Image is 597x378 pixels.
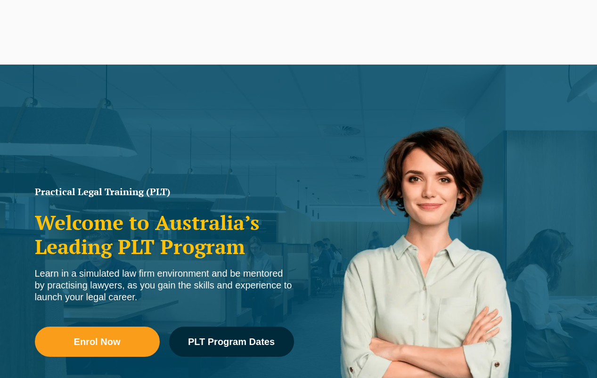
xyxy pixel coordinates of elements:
h1: Practical Legal Training (PLT) [35,187,294,197]
a: Enrol Now [35,327,160,357]
span: PLT Program Dates [188,337,275,346]
div: Learn in a simulated law firm environment and be mentored by practising lawyers, as you gain the ... [35,268,294,303]
span: Enrol Now [74,337,121,346]
a: PLT Program Dates [169,327,294,357]
h2: Welcome to Australia’s Leading PLT Program [35,211,294,258]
